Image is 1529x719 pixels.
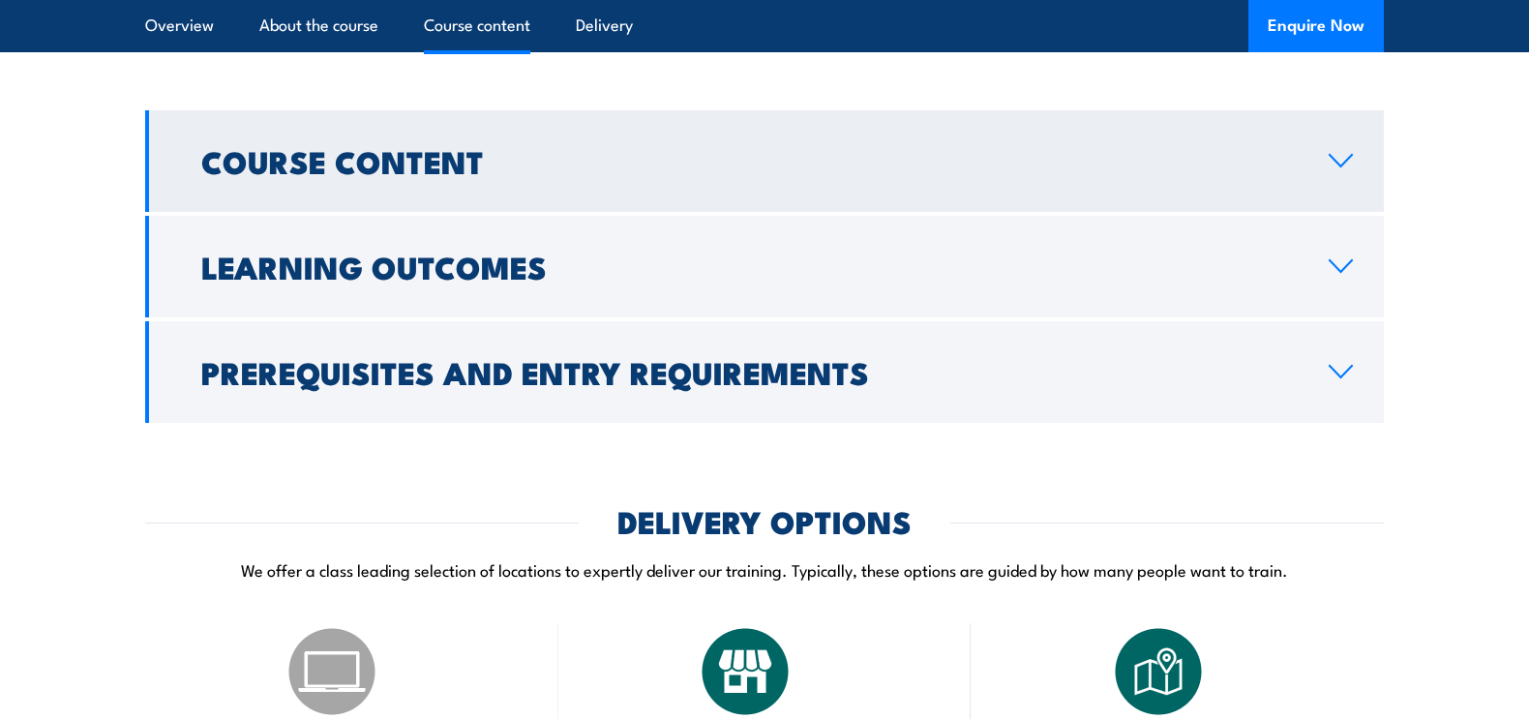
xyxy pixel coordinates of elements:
a: Learning Outcomes [145,216,1384,317]
p: We offer a class leading selection of locations to expertly deliver our training. Typically, thes... [145,558,1384,581]
a: Course Content [145,110,1384,212]
h2: Course Content [201,147,1298,174]
a: Prerequisites and Entry Requirements [145,321,1384,423]
h2: Learning Outcomes [201,253,1298,280]
h2: DELIVERY OPTIONS [617,507,912,534]
h2: Prerequisites and Entry Requirements [201,358,1298,385]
